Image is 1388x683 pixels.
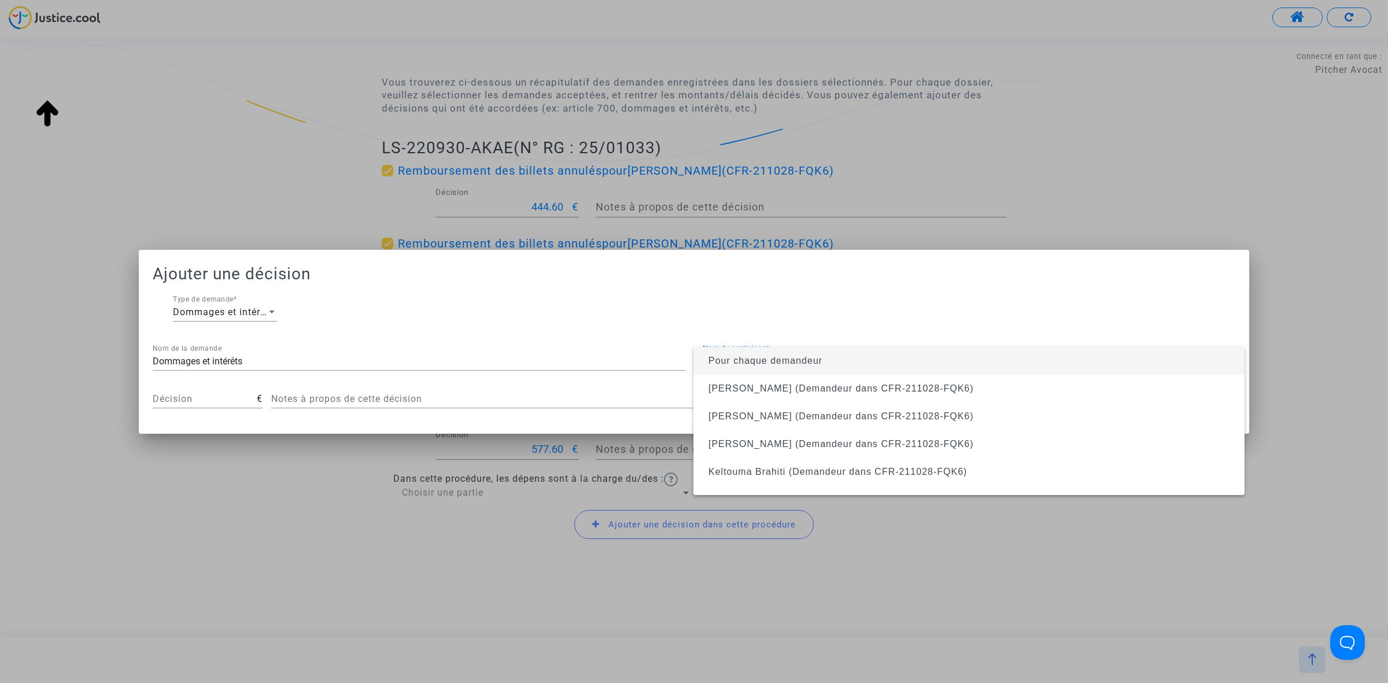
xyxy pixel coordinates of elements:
span: [PERSON_NAME] (Demandeur dans CFR-211028-FQK6) [708,411,974,421]
span: Keltouma Brahiti (Demandeur dans CFR-211028-FQK6) [708,467,967,477]
span: Pour chaque demandeur [708,356,822,366]
span: [PERSON_NAME] (Demandeur dans CFR-211028-FQK6) [708,494,974,504]
iframe: Help Scout Beacon - Open [1330,625,1365,660]
span: [PERSON_NAME] (Demandeur dans CFR-211028-FQK6) [708,439,974,449]
span: [PERSON_NAME] (Demandeur dans CFR-211028-FQK6) [708,383,974,393]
